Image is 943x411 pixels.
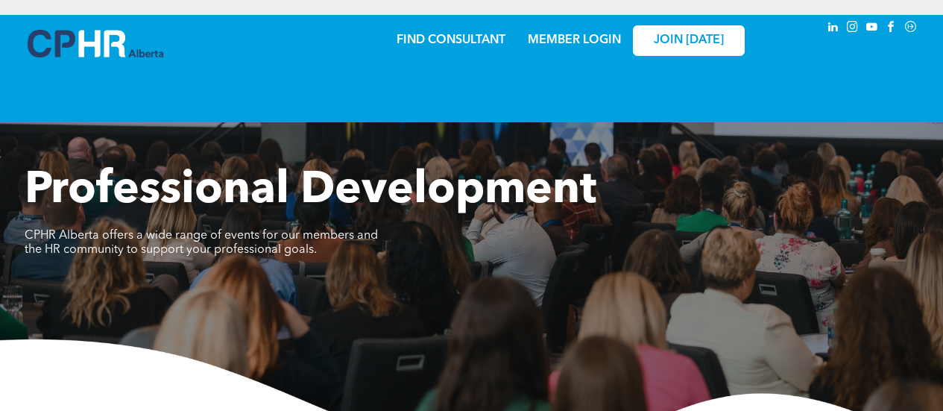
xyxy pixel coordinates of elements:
[528,34,621,46] a: MEMBER LOGIN
[864,19,880,39] a: youtube
[845,19,861,39] a: instagram
[654,34,724,48] span: JOIN [DATE]
[28,30,163,57] img: A blue and white logo for cp alberta
[903,19,919,39] a: Social network
[397,34,505,46] a: FIND CONSULTANT
[883,19,900,39] a: facebook
[25,230,378,256] span: CPHR Alberta offers a wide range of events for our members and the HR community to support your p...
[825,19,842,39] a: linkedin
[25,169,596,213] span: Professional Development
[633,25,745,56] a: JOIN [DATE]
